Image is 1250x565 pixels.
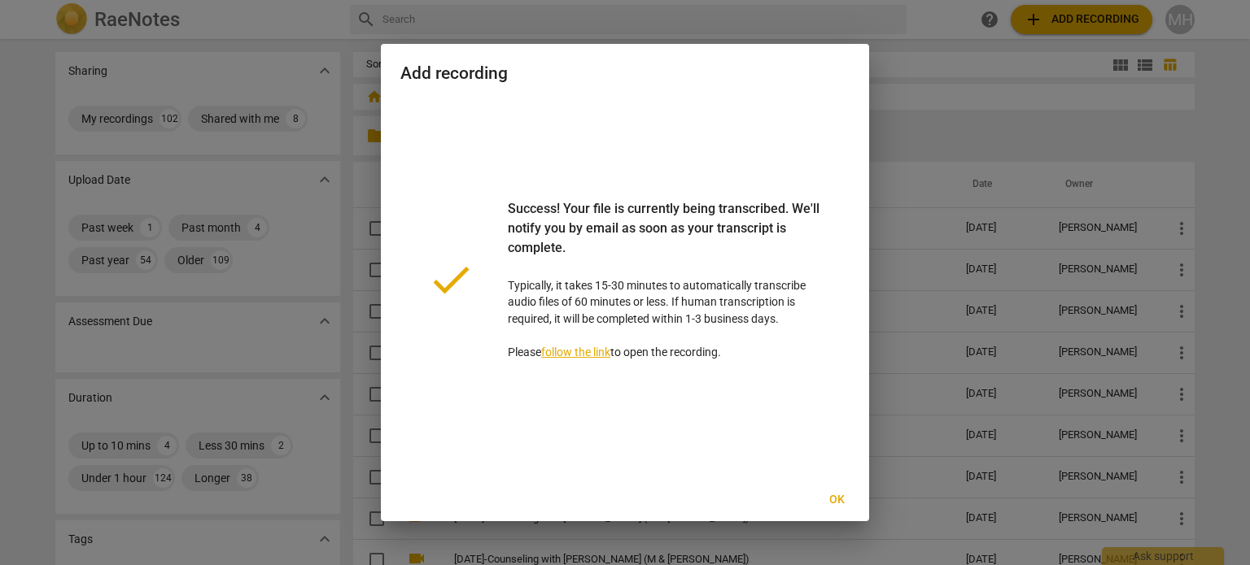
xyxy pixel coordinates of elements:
a: follow the link [541,346,610,359]
span: done [426,255,475,304]
p: Typically, it takes 15-30 minutes to automatically transcribe audio files of 60 minutes or less. ... [508,199,824,361]
span: Ok [824,492,850,508]
h2: Add recording [400,63,850,84]
div: Success! Your file is currently being transcribed. We'll notify you by email as soon as your tran... [508,199,824,277]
